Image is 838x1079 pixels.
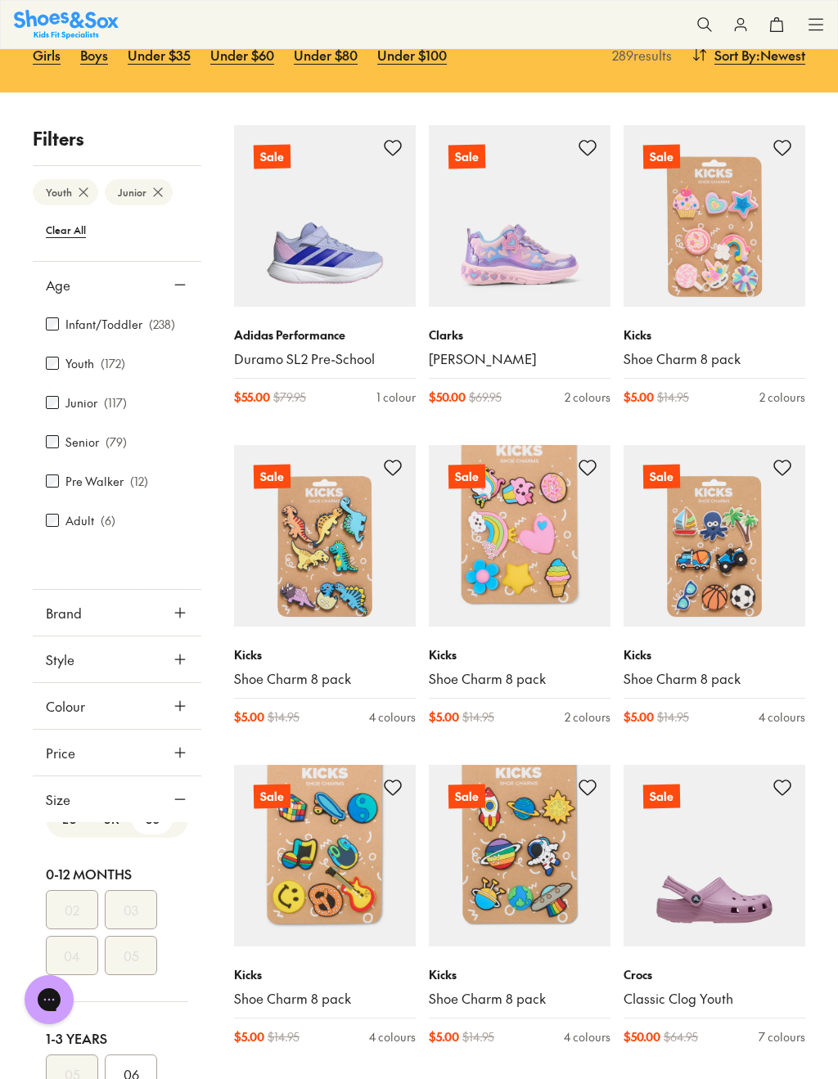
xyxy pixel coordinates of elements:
[624,1028,660,1045] span: $ 50.00
[429,990,610,1008] a: Shoe Charm 8 pack
[657,708,689,726] span: $ 14.95
[101,355,125,372] p: ( 172 )
[624,326,805,344] p: Kicks
[234,445,416,627] a: Sale
[46,890,98,929] button: 02
[759,708,805,726] div: 4 colours
[759,1028,805,1045] div: 7 colours
[692,37,805,73] button: Sort By:Newest
[46,789,70,809] span: Size
[429,765,610,946] a: Sale
[643,465,680,489] p: Sale
[234,990,416,1008] a: Shoe Charm 8 pack
[105,936,157,975] button: 05
[33,636,201,682] button: Style
[33,215,99,245] btn: Clear All
[234,350,416,368] a: Duramo SL2 Pre-School
[369,708,416,726] div: 4 colours
[714,45,756,65] span: Sort By
[429,326,610,344] p: Clarks
[80,37,108,73] a: Boys
[624,389,654,406] span: $ 5.00
[429,966,610,983] p: Kicks
[33,262,201,308] button: Age
[46,603,82,623] span: Brand
[14,10,119,38] img: SNS_Logo_Responsive.svg
[624,125,805,307] a: Sale
[234,708,264,726] span: $ 5.00
[106,434,127,451] p: ( 79 )
[624,670,805,688] a: Shoe Charm 8 pack
[429,445,610,627] a: Sale
[46,650,74,669] span: Style
[369,1028,416,1045] div: 4 colours
[254,145,291,169] p: Sale
[234,1028,264,1045] span: $ 5.00
[105,179,173,205] btn: Junior
[664,1028,698,1045] span: $ 64.95
[105,890,157,929] button: 03
[254,784,291,808] p: Sale
[46,936,98,975] button: 04
[234,646,416,663] p: Kicks
[759,389,805,406] div: 2 colours
[273,389,306,406] span: $ 79.95
[448,784,485,808] p: Sale
[565,708,610,726] div: 2 colours
[46,864,188,883] div: 0-12 Months
[65,434,99,451] label: Senior
[643,145,680,169] p: Sale
[294,37,358,73] a: Under $80
[448,145,485,169] p: Sale
[234,389,270,406] span: $ 55.00
[624,765,805,946] a: Sale
[234,670,416,688] a: Shoe Charm 8 pack
[33,683,201,729] button: Colour
[234,125,416,307] a: Sale
[46,743,75,762] span: Price
[33,37,61,73] a: Girls
[33,179,98,205] btn: Youth
[234,326,416,344] p: Adidas Performance
[624,966,805,983] p: Crocs
[643,784,680,808] p: Sale
[462,708,494,726] span: $ 14.95
[210,37,274,73] a: Under $60
[376,389,416,406] div: 1 colour
[65,316,142,333] label: Infant/Toddler
[429,1028,459,1045] span: $ 5.00
[104,394,127,411] p: ( 117 )
[46,696,85,716] span: Colour
[65,473,124,490] label: Pre Walker
[149,316,175,333] p: ( 238 )
[16,969,82,1030] iframe: Gorgias live chat messenger
[65,512,94,529] label: Adult
[65,394,97,411] label: Junior
[130,473,148,490] p: ( 12 )
[254,465,291,489] p: Sale
[14,10,119,38] a: Shoes & Sox
[429,389,466,406] span: $ 50.00
[624,350,805,368] a: Shoe Charm 8 pack
[624,445,805,627] a: Sale
[33,730,201,776] button: Price
[624,708,654,726] span: $ 5.00
[756,45,805,65] span: : Newest
[624,646,805,663] p: Kicks
[33,590,201,636] button: Brand
[234,765,416,946] a: Sale
[606,45,672,65] p: 289 results
[564,1028,610,1045] div: 4 colours
[268,1028,300,1045] span: $ 14.95
[33,125,201,152] p: Filters
[429,646,610,663] p: Kicks
[429,708,459,726] span: $ 5.00
[46,1028,188,1048] div: 1-3 Years
[377,37,447,73] a: Under $100
[565,389,610,406] div: 2 colours
[448,465,485,489] p: Sale
[65,355,94,372] label: Youth
[462,1028,494,1045] span: $ 14.95
[429,670,610,688] a: Shoe Charm 8 pack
